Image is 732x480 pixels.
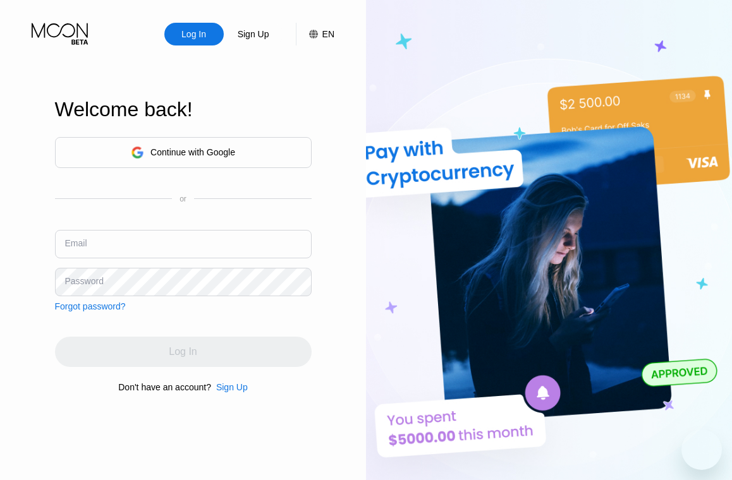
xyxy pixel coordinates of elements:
div: Forgot password? [55,301,126,311]
div: EN [322,29,334,39]
iframe: Button to launch messaging window [681,429,722,470]
div: Sign Up [211,382,248,392]
div: Log In [164,23,224,45]
div: Email [65,238,87,248]
div: Don't have an account? [118,382,211,392]
div: Log In [180,28,207,40]
div: Welcome back! [55,98,312,121]
div: Continue with Google [150,147,235,157]
div: EN [296,23,334,45]
div: Sign Up [224,23,283,45]
div: Sign Up [236,28,271,40]
div: Password [65,276,104,286]
div: Continue with Google [55,137,312,168]
div: Sign Up [216,382,248,392]
div: or [180,195,186,203]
